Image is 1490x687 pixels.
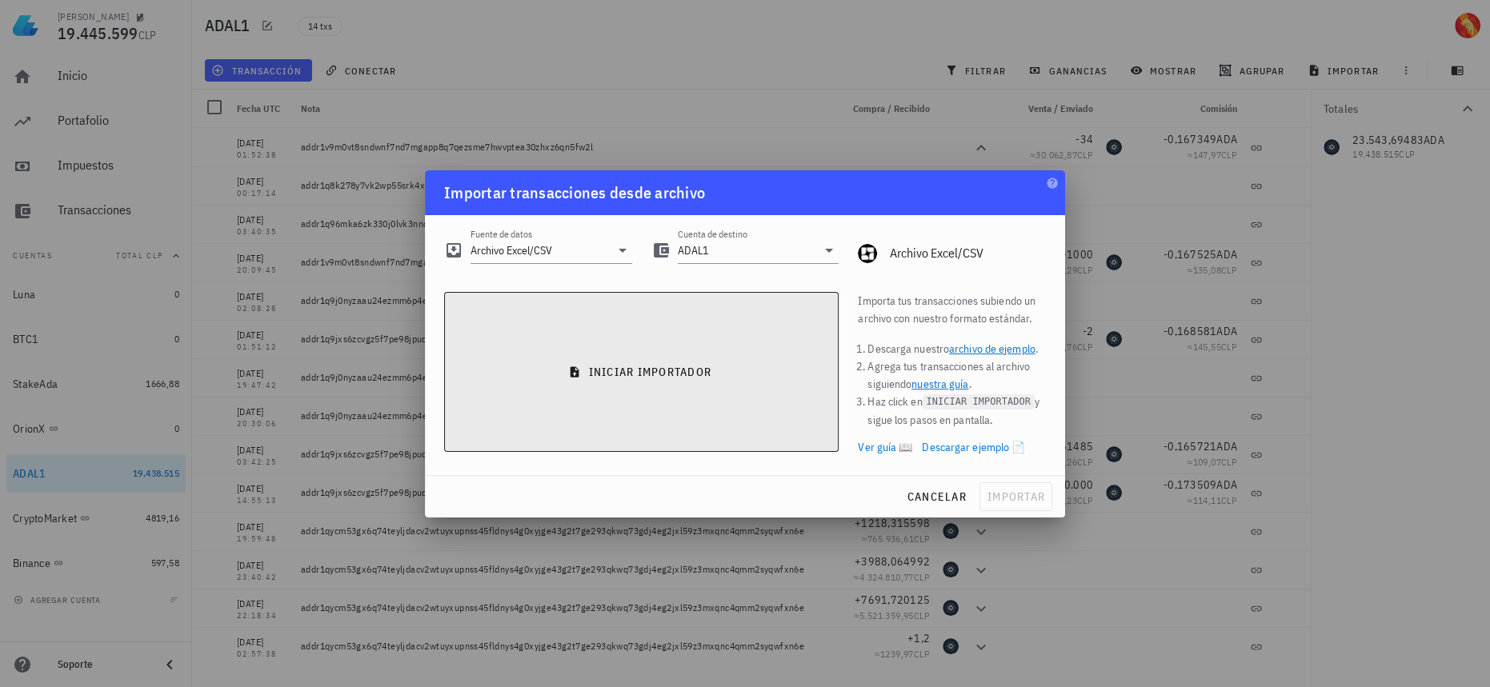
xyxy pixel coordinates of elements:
label: Cuenta de destino [678,228,747,240]
span: cancelar [907,489,967,504]
li: Haz click en y sigue los pasos en pantalla. [867,393,1046,429]
a: archivo de ejemplo [949,342,1035,356]
li: Descarga nuestro . [867,340,1046,357]
span: iniciar importador [458,365,825,379]
a: Ver guía 📖 [858,438,912,456]
p: Importa tus transacciones subiendo un archivo con nuestro formato estándar. [858,292,1046,327]
a: Descargar ejemplo 📄 [922,438,1025,456]
code: INICIAR IMPORTADOR [923,394,1035,409]
li: Agrega tus transacciones al archivo siguiendo . [867,357,1046,393]
label: Fuente de datos [471,228,532,240]
div: Archivo Excel/CSV [890,246,1046,261]
button: cancelar [900,482,973,511]
a: nuestra guía [911,377,968,391]
div: Importar transacciones desde archivo [444,180,705,206]
button: iniciar importador [444,292,839,452]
